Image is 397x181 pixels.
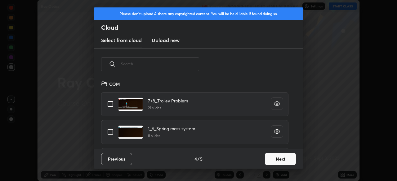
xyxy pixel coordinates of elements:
[121,51,199,77] input: Search
[200,156,203,162] h4: 5
[265,153,296,165] button: Next
[118,97,143,111] img: 1695579611LX4JU5.pdf
[118,125,143,139] img: 1695667496GD91QT.pdf
[101,37,142,44] h3: Select from cloud
[101,24,303,32] h2: Cloud
[148,105,188,111] h5: 21 slides
[148,133,195,139] h5: 8 slides
[148,97,188,104] h4: 7+8_Trolley Problem
[109,81,120,87] h4: COM
[94,78,296,149] div: grid
[152,37,180,44] h3: Upload new
[101,153,132,165] button: Previous
[194,156,197,162] h4: 4
[94,7,303,20] div: Please don't upload & share any copyrighted content. You will be held liable if found doing so.
[148,125,195,132] h4: 1_6_Spring mass system
[198,156,199,162] h4: /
